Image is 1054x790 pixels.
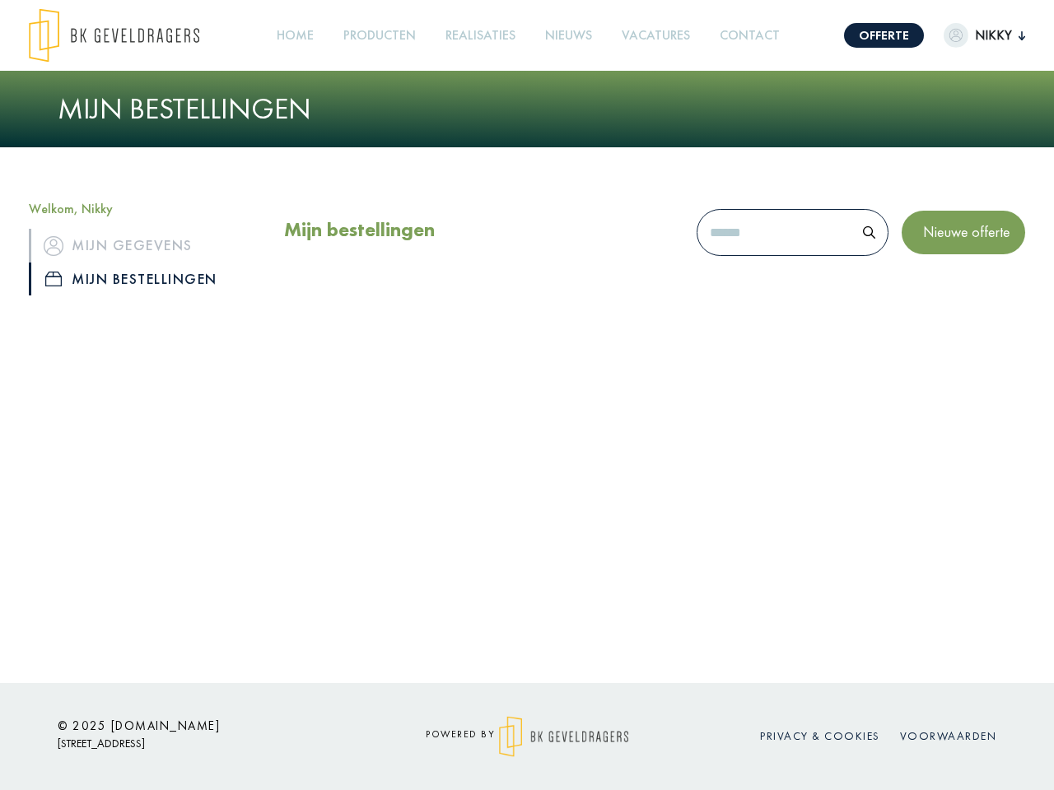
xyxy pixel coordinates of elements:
[944,23,1025,48] button: Nikky
[499,716,628,757] img: logo
[29,8,199,63] img: logo
[760,728,880,743] a: Privacy & cookies
[615,17,697,54] a: Vacatures
[379,716,675,757] div: powered by
[968,26,1019,45] span: Nikky
[29,229,259,262] a: iconMijn gegevens
[29,263,259,295] a: iconMijn bestellingen
[270,17,320,54] a: Home
[844,23,924,48] a: Offerte
[539,17,599,54] a: Nieuws
[29,201,259,216] h5: Welkom, Nikky
[58,733,354,754] p: [STREET_ADDRESS]
[916,222,1010,241] span: Nieuwe offerte
[337,17,422,54] a: Producten
[900,728,997,743] a: Voorwaarden
[284,218,435,242] h2: Mijn bestellingen
[44,236,63,256] img: icon
[45,272,62,286] img: icon
[58,718,354,733] h6: © 2025 [DOMAIN_NAME]
[863,226,875,239] img: search.svg
[944,23,968,48] img: dummypic.png
[713,17,786,54] a: Contact
[58,91,996,127] h1: Mijn bestellingen
[439,17,522,54] a: Realisaties
[902,211,1025,253] button: Nieuwe offerte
